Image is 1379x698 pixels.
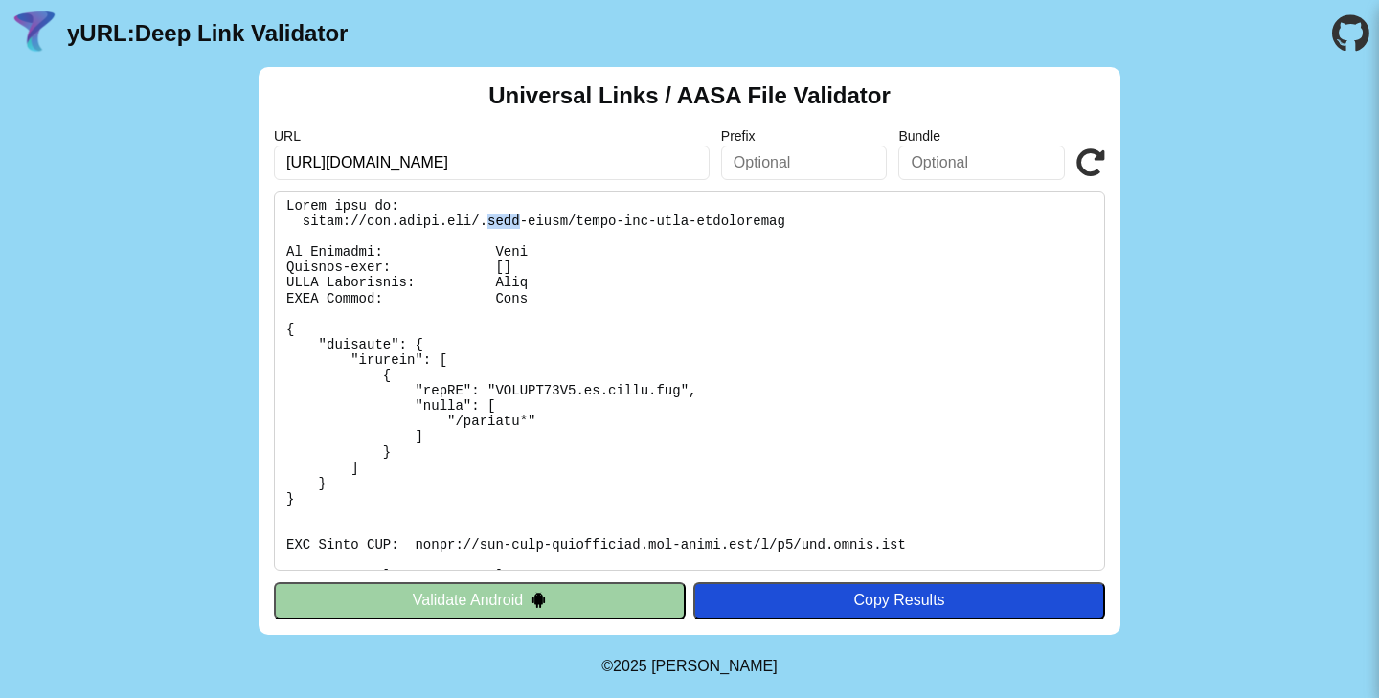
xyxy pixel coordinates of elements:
[274,128,710,144] label: URL
[721,128,888,144] label: Prefix
[274,146,710,180] input: Required
[531,592,547,608] img: droidIcon.svg
[613,658,647,674] span: 2025
[488,82,891,109] h2: Universal Links / AASA File Validator
[10,9,59,58] img: yURL Logo
[721,146,888,180] input: Optional
[274,582,686,619] button: Validate Android
[693,582,1105,619] button: Copy Results
[67,20,348,47] a: yURL:Deep Link Validator
[651,658,778,674] a: Michael Ibragimchayev's Personal Site
[703,592,1096,609] div: Copy Results
[898,146,1065,180] input: Optional
[601,635,777,698] footer: ©
[274,191,1105,571] pre: Lorem ipsu do: sitam://con.adipi.eli/.sedd-eiusm/tempo-inc-utla-etdoloremag Al Enimadmi: Veni Qui...
[898,128,1065,144] label: Bundle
